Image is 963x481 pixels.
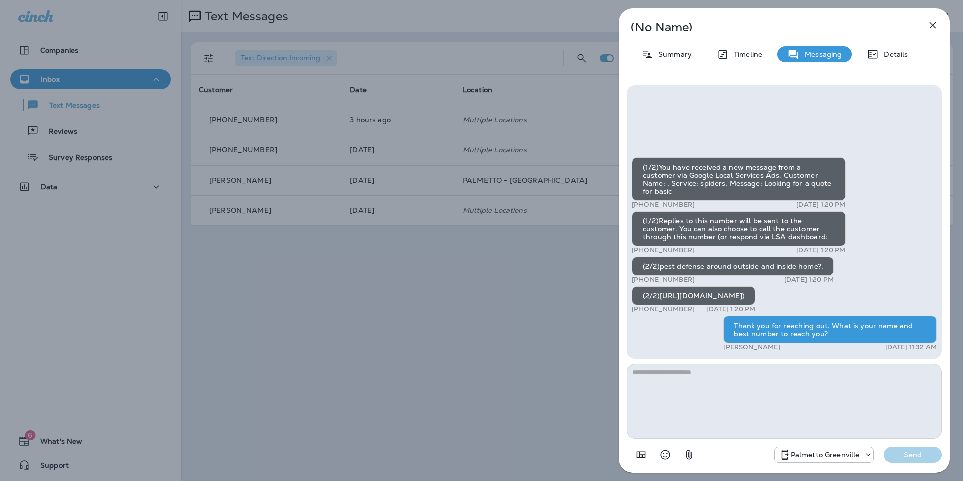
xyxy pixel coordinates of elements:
[775,449,874,461] div: +1 (864) 385-1074
[784,276,834,284] p: [DATE] 1:20 PM
[796,246,846,254] p: [DATE] 1:20 PM
[796,201,846,209] p: [DATE] 1:20 PM
[632,246,695,254] p: [PHONE_NUMBER]
[729,50,762,58] p: Timeline
[653,50,692,58] p: Summary
[631,445,651,465] button: Add in a premade template
[632,257,834,276] div: (2/2)pest defense around outside and inside home?.
[631,23,905,31] p: (No Name)
[706,305,755,313] p: [DATE] 1:20 PM
[632,276,695,284] p: [PHONE_NUMBER]
[791,451,860,459] p: Palmetto Greenville
[885,343,937,351] p: [DATE] 11:32 AM
[723,316,937,343] div: Thank you for reaching out. What is your name and best number to reach you?
[632,305,695,313] p: [PHONE_NUMBER]
[655,445,675,465] button: Select an emoji
[632,211,846,246] div: (1/2)Replies to this number will be sent to the customer. You can also choose to call the custome...
[632,286,755,305] div: (2/2)[URL][DOMAIN_NAME])
[879,50,908,58] p: Details
[799,50,842,58] p: Messaging
[723,343,780,351] p: [PERSON_NAME]
[632,157,846,201] div: (1/2)You have received a new message from a customer via Google Local Services Ads. Customer Name...
[632,201,695,209] p: [PHONE_NUMBER]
